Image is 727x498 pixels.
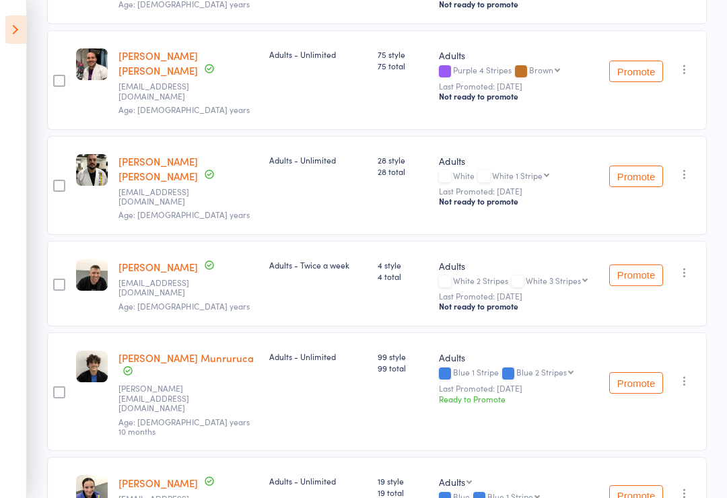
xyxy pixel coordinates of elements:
[439,393,598,404] div: Ready to Promote
[378,166,428,177] span: 28 total
[439,171,598,182] div: White
[439,196,598,207] div: Not ready to promote
[118,104,250,115] span: Age: [DEMOGRAPHIC_DATA] years
[439,276,598,287] div: White 2 Stripes
[439,351,598,364] div: Adults
[378,259,428,271] span: 4 style
[439,65,598,77] div: Purple 4 Stripes
[118,260,198,274] a: [PERSON_NAME]
[378,154,428,166] span: 28 style
[118,416,250,437] span: Age: [DEMOGRAPHIC_DATA] years 10 months
[118,154,198,183] a: [PERSON_NAME] [PERSON_NAME]
[118,278,206,297] small: vik1984toras@gmail.com
[269,475,367,487] div: Adults - Unlimited
[439,367,598,379] div: Blue 1 Stripe
[76,259,108,291] img: image1743145611.png
[439,475,465,489] div: Adults
[76,48,108,80] img: image1694506369.png
[609,61,663,82] button: Promote
[378,271,428,282] span: 4 total
[118,300,250,312] span: Age: [DEMOGRAPHIC_DATA] years
[76,154,108,186] img: image1749635358.png
[269,351,367,362] div: Adults - Unlimited
[526,276,581,285] div: White 3 Stripes
[269,154,367,166] div: Adults - Unlimited
[492,171,543,180] div: White 1 Stripe
[378,351,428,362] span: 99 style
[269,259,367,271] div: Adults - Twice a week
[439,301,598,312] div: Not ready to promote
[118,48,198,77] a: [PERSON_NAME] [PERSON_NAME]
[439,154,598,168] div: Adults
[439,91,598,102] div: Not ready to promote
[378,48,428,60] span: 75 style
[378,475,428,487] span: 19 style
[609,166,663,187] button: Promote
[118,384,206,413] small: ricardo.munduruca@gmail.com
[529,65,553,74] div: Brown
[439,48,598,62] div: Adults
[269,48,367,60] div: Adults - Unlimited
[118,351,254,365] a: [PERSON_NAME] Munruruca
[439,291,598,301] small: Last Promoted: [DATE]
[609,372,663,394] button: Promote
[378,362,428,373] span: 99 total
[76,351,108,382] img: image1738720003.png
[378,60,428,71] span: 75 total
[609,264,663,286] button: Promote
[118,187,206,207] small: lptlouco@gmail.com
[439,259,598,273] div: Adults
[439,384,598,393] small: Last Promoted: [DATE]
[118,476,198,490] a: [PERSON_NAME]
[439,186,598,196] small: Last Promoted: [DATE]
[516,367,567,376] div: Blue 2 Stripes
[118,81,206,101] small: Edrossi1995@gmail.com
[378,487,428,498] span: 19 total
[439,81,598,91] small: Last Promoted: [DATE]
[118,209,250,220] span: Age: [DEMOGRAPHIC_DATA] years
